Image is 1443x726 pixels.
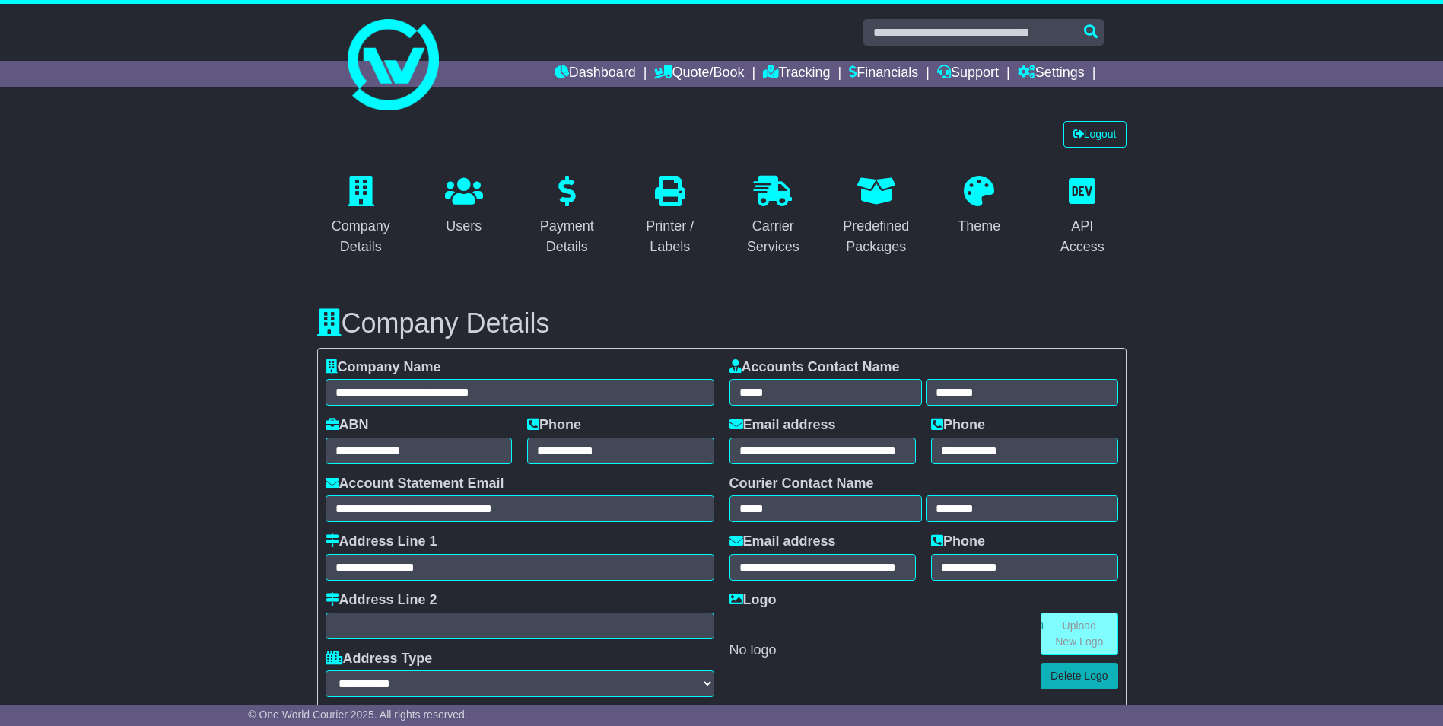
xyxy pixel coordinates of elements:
[445,216,483,237] div: Users
[326,651,433,667] label: Address Type
[326,476,504,492] label: Account Statement Email
[326,417,369,434] label: ABN
[948,170,1010,242] a: Theme
[636,216,704,257] div: Printer / Labels
[317,308,1127,339] h3: Company Details
[832,170,920,263] a: Predefined Packages
[317,170,405,263] a: Company Details
[1041,613,1118,655] a: Upload New Logo
[326,592,437,609] label: Address Line 2
[729,642,777,658] span: No logo
[842,216,911,257] div: Predefined Packages
[937,61,999,87] a: Support
[739,216,808,257] div: Carrier Services
[326,533,437,550] label: Address Line 1
[527,417,581,434] label: Phone
[533,216,602,257] div: Payment Details
[729,533,836,550] label: Email address
[958,216,1000,237] div: Theme
[1038,170,1127,263] a: API Access
[654,61,744,87] a: Quote/Book
[1018,61,1085,87] a: Settings
[849,61,918,87] a: Financials
[248,708,468,721] span: © One World Courier 2025. All rights reserved.
[931,533,985,550] label: Phone
[555,61,636,87] a: Dashboard
[931,417,985,434] label: Phone
[523,170,612,263] a: Payment Details
[1063,121,1127,148] a: Logout
[626,170,714,263] a: Printer / Labels
[326,359,441,376] label: Company Name
[729,359,900,376] label: Accounts Contact Name
[729,170,818,263] a: Carrier Services
[435,170,493,242] a: Users
[327,216,396,257] div: Company Details
[729,417,836,434] label: Email address
[763,61,830,87] a: Tracking
[729,476,874,492] label: Courier Contact Name
[729,592,777,609] label: Logo
[1048,216,1117,257] div: API Access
